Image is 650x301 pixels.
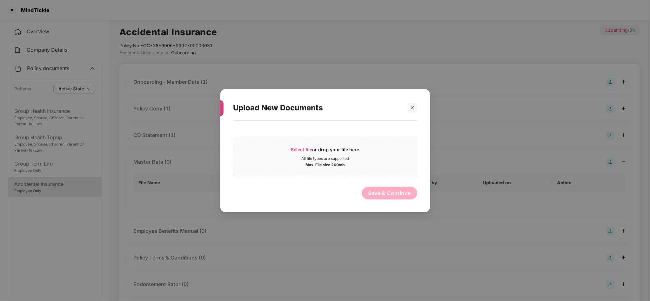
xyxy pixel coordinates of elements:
div: Max. File size 200mb [305,161,345,167]
span: Select file [291,147,312,152]
span: close [410,105,414,110]
span: Select fileor drop your file hereAll file types are supportedMax. File size 200mb [233,141,417,172]
div: All file types are supported [301,156,349,161]
button: Save & Continue [362,186,417,199]
div: Upload New Documents [233,95,402,120]
div: or drop your file here [291,146,359,156]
